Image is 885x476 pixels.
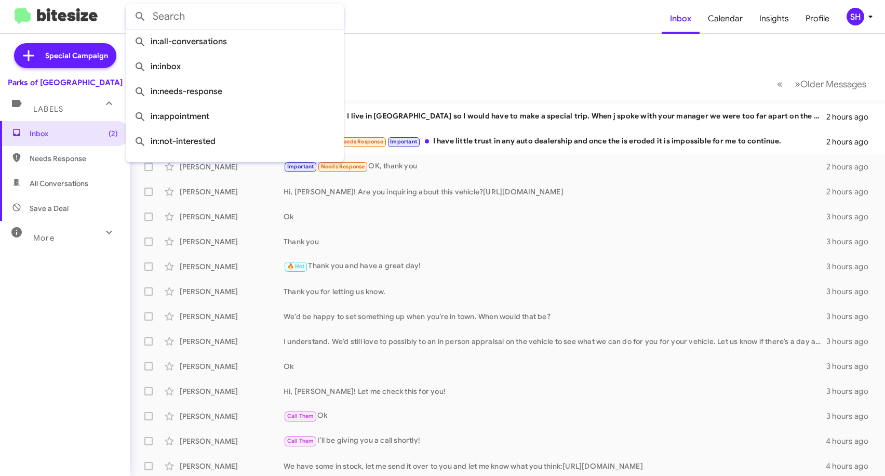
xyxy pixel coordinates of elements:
[284,187,826,197] div: Hi, [PERSON_NAME]! Are you inquiring about this vehicle?[URL][DOMAIN_NAME]
[284,386,826,396] div: Hi, [PERSON_NAME]! Let me check this for you!
[826,386,877,396] div: 3 hours ago
[180,261,284,272] div: [PERSON_NAME]
[771,73,789,95] button: Previous
[180,236,284,247] div: [PERSON_NAME]
[180,286,284,297] div: [PERSON_NAME]
[8,77,123,88] div: Parks of [GEOGRAPHIC_DATA]
[14,43,116,68] a: Special Campaign
[287,438,314,444] span: Call Them
[700,4,751,34] a: Calendar
[662,4,700,34] a: Inbox
[284,461,826,471] div: We have some in stock, let me send it over to you and let me know what you think:[URL][DOMAIN_NAME]
[30,178,88,189] span: All Conversations
[826,461,877,471] div: 4 hours ago
[771,73,873,95] nav: Page navigation example
[284,236,826,247] div: Thank you
[180,411,284,421] div: [PERSON_NAME]
[180,361,284,372] div: [PERSON_NAME]
[826,336,877,347] div: 3 hours ago
[847,8,864,25] div: SH
[321,163,365,170] span: Needs Response
[180,336,284,347] div: [PERSON_NAME]
[284,260,826,272] div: Thank you and have a great day!
[788,73,873,95] button: Next
[339,138,383,145] span: Needs Response
[826,187,877,197] div: 2 hours ago
[797,4,838,34] a: Profile
[284,361,826,372] div: Ok
[33,104,63,114] span: Labels
[826,137,877,147] div: 2 hours ago
[795,77,800,90] span: »
[826,261,877,272] div: 3 hours ago
[284,311,826,322] div: We’d be happy to set something up when you’re in town. When would that be?
[777,77,783,90] span: «
[826,436,877,446] div: 4 hours ago
[826,162,877,172] div: 2 hours ago
[45,50,108,61] span: Special Campaign
[284,161,826,173] div: OK, thank you
[109,128,118,139] span: (2)
[284,111,826,123] div: I live in [GEOGRAPHIC_DATA] so I would have to make a special trip. When j spoke with your manage...
[826,286,877,297] div: 3 hours ago
[826,236,877,247] div: 3 hours ago
[284,435,826,447] div: I’ll be giving you a call shortly!
[33,233,55,243] span: More
[826,361,877,372] div: 3 hours ago
[134,129,336,154] span: in:not-interested
[826,112,877,122] div: 2 hours ago
[134,54,336,79] span: in:inbox
[751,4,797,34] a: Insights
[126,4,344,29] input: Search
[180,187,284,197] div: [PERSON_NAME]
[284,136,826,148] div: I have little trust in any auto dealership and once the is eroded it is impossible for me to cont...
[287,413,314,419] span: Call Them
[180,386,284,396] div: [PERSON_NAME]
[180,311,284,322] div: [PERSON_NAME]
[826,311,877,322] div: 3 hours ago
[180,461,284,471] div: [PERSON_NAME]
[30,153,118,164] span: Needs Response
[180,211,284,222] div: [PERSON_NAME]
[284,286,826,297] div: Thank you for letting us know.
[30,203,69,214] span: Save a Deal
[284,211,826,222] div: Ok
[134,104,336,129] span: in:appointment
[134,29,336,54] span: in:all-conversations
[826,411,877,421] div: 3 hours ago
[826,211,877,222] div: 3 hours ago
[287,263,305,270] span: 🔥 Hot
[30,128,118,139] span: Inbox
[180,436,284,446] div: [PERSON_NAME]
[284,336,826,347] div: I understand. We’d still love to possibly to an in person appraisal on the vehicle to see what we...
[800,78,866,90] span: Older Messages
[390,138,417,145] span: Important
[287,163,314,170] span: Important
[180,162,284,172] div: [PERSON_NAME]
[134,79,336,104] span: in:needs-response
[134,154,336,179] span: in:sold-verified
[284,410,826,422] div: Ok
[838,8,874,25] button: SH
